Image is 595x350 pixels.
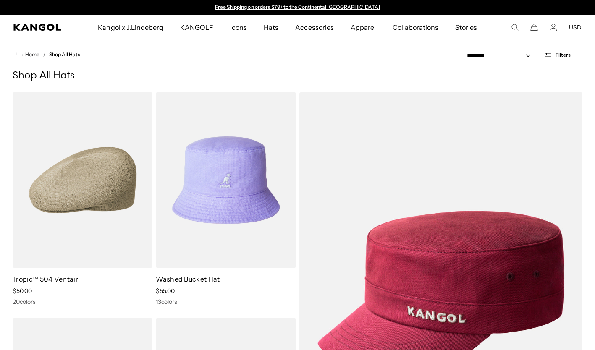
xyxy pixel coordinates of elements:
[24,52,39,57] span: Home
[215,4,380,10] a: Free Shipping on orders $79+ to the Continental [GEOGRAPHIC_DATA]
[172,15,222,39] a: KANGOLF
[295,15,333,39] span: Accessories
[39,50,46,60] li: /
[13,298,152,306] div: 20 colors
[13,24,64,31] a: Kangol
[16,51,39,58] a: Home
[539,51,576,59] button: Open filters
[156,287,175,295] span: $55.00
[156,275,220,283] a: Washed Bucket Hat
[89,15,172,39] a: Kangol x J.Lindeberg
[342,15,384,39] a: Apparel
[211,4,384,11] div: Announcement
[49,52,80,57] a: Shop All Hats
[530,24,538,31] button: Cart
[13,92,152,268] img: Tropic™ 504 Ventair
[351,15,376,39] span: Apparel
[98,15,163,39] span: Kangol x J.Lindeberg
[550,24,557,31] a: Account
[393,15,438,39] span: Collaborations
[384,15,447,39] a: Collaborations
[287,15,342,39] a: Accessories
[13,287,32,295] span: $50.00
[569,24,582,31] button: USD
[255,15,287,39] a: Hats
[447,15,485,39] a: Stories
[556,52,571,58] span: Filters
[511,24,519,31] summary: Search here
[455,15,477,39] span: Stories
[156,92,296,268] img: Washed Bucket Hat
[230,15,247,39] span: Icons
[180,15,213,39] span: KANGOLF
[222,15,255,39] a: Icons
[211,4,384,11] slideshow-component: Announcement bar
[156,298,296,306] div: 13 colors
[464,51,539,60] select: Sort by: Featured
[264,15,278,39] span: Hats
[13,70,582,82] h1: Shop All Hats
[211,4,384,11] div: 1 of 2
[13,275,78,283] a: Tropic™ 504 Ventair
